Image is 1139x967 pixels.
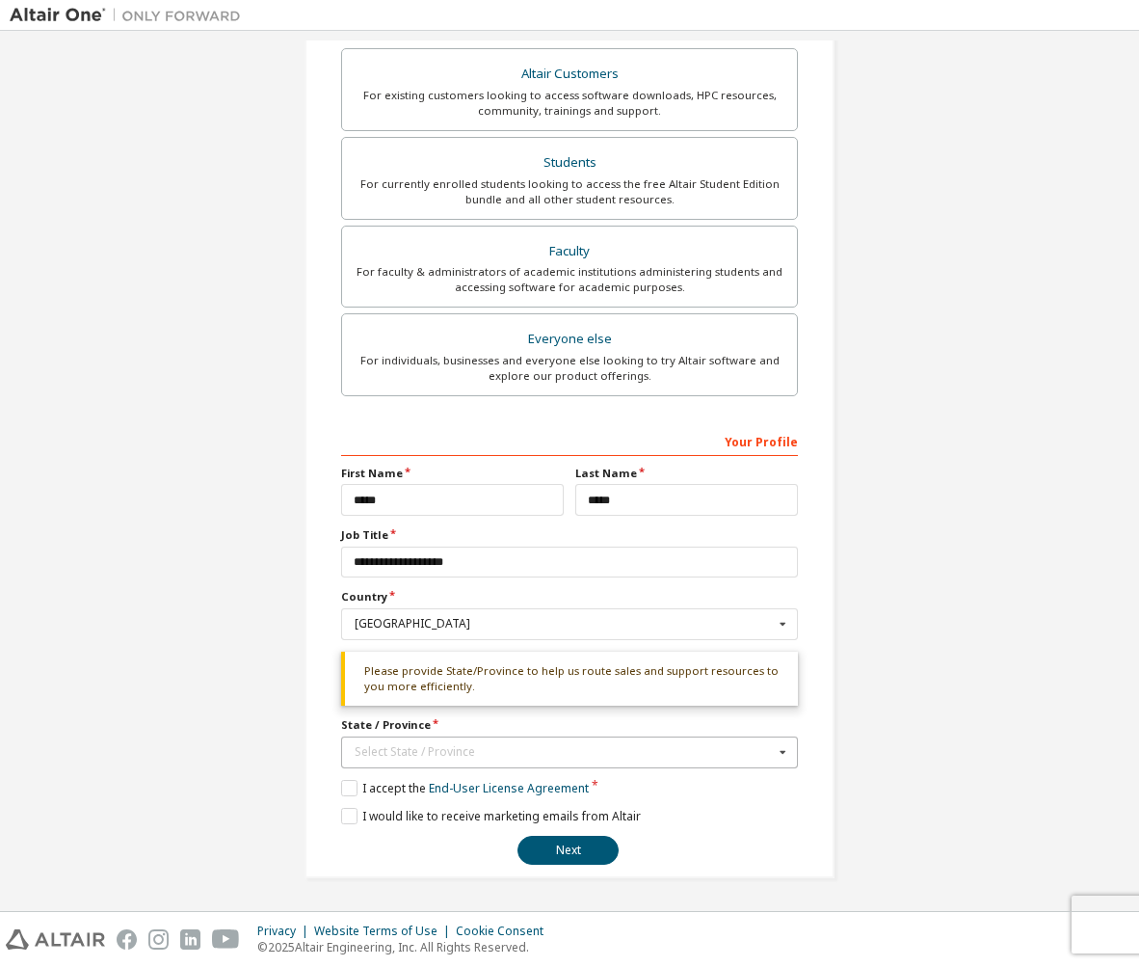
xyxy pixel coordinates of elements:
div: Your Profile [341,425,798,456]
img: linkedin.svg [180,929,200,950]
img: altair_logo.svg [6,929,105,950]
div: Altair Customers [354,61,785,88]
label: Country [341,589,798,604]
div: For faculty & administrators of academic institutions administering students and accessing softwa... [354,264,785,295]
img: instagram.svg [148,929,169,950]
div: For existing customers looking to access software downloads, HPC resources, community, trainings ... [354,88,785,119]
label: Job Title [341,527,798,543]
div: Cookie Consent [456,924,555,939]
div: Privacy [257,924,314,939]
button: Next [517,836,619,865]
label: I accept the [341,780,589,796]
img: Altair One [10,6,251,25]
img: youtube.svg [212,929,240,950]
p: © 2025 Altair Engineering, Inc. All Rights Reserved. [257,939,555,955]
label: Last Name [575,466,798,481]
div: Website Terms of Use [314,924,456,939]
label: State / Province [341,717,798,733]
div: Everyone else [354,326,785,353]
div: [GEOGRAPHIC_DATA] [355,618,774,630]
div: For currently enrolled students looking to access the free Altair Student Edition bundle and all ... [354,176,785,207]
div: Please provide State/Province to help us route sales and support resources to you more efficiently. [341,652,798,707]
img: facebook.svg [117,929,137,950]
div: Select State / Province [355,746,774,758]
div: Students [354,149,785,176]
div: For individuals, businesses and everyone else looking to try Altair software and explore our prod... [354,353,785,384]
label: I would like to receive marketing emails from Altair [341,808,641,824]
div: Faculty [354,238,785,265]
label: First Name [341,466,564,481]
a: End-User License Agreement [429,780,589,796]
